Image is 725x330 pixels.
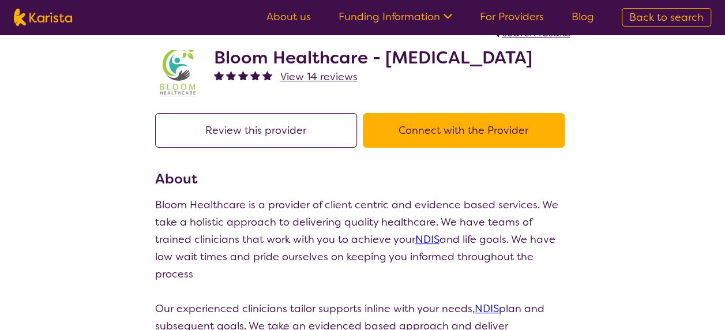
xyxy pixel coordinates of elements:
[363,113,565,148] button: Connect with the Provider
[155,168,570,189] h3: About
[155,113,357,148] button: Review this provider
[339,10,452,24] a: Funding Information
[226,70,236,80] img: fullstar
[622,8,711,27] a: Back to search
[155,50,201,96] img: kyxjko9qh2ft7c3q1pd9.jpg
[250,70,260,80] img: fullstar
[572,10,594,24] a: Blog
[262,70,272,80] img: fullstar
[480,10,544,24] a: For Providers
[266,10,311,24] a: About us
[475,302,499,316] a: NDIS
[280,68,358,85] a: View 14 reviews
[238,70,248,80] img: fullstar
[214,47,532,68] h2: Bloom Healthcare - [MEDICAL_DATA]
[14,9,72,26] img: Karista logo
[214,70,224,80] img: fullstar
[629,10,704,24] span: Back to search
[363,123,570,137] a: Connect with the Provider
[674,282,709,317] iframe: Chat Window
[280,70,358,84] span: View 14 reviews
[415,232,439,246] a: NDIS
[155,123,363,137] a: Review this provider
[155,196,570,283] p: Bloom Healthcare is a provider of client centric and evidence based services. We take a holistic ...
